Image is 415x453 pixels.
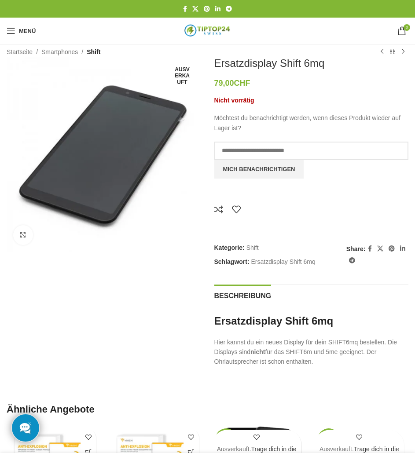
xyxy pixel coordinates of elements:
[214,291,272,300] span: Beschreibung
[177,27,239,34] a: Logo der Website
[213,3,223,15] a: LinkedIn Social Link
[365,243,375,255] a: Facebook Social Link
[41,47,78,57] a: Smartphones
[250,348,265,355] strong: nicht
[215,428,237,450] span: -33%
[214,244,245,251] span: Kategorie:
[251,258,316,265] a: Ersatzdisplay Shift 6mq
[7,47,33,57] a: Startseite
[318,428,340,450] span: -33%
[398,47,408,57] a: Nächstes Produkt
[214,160,304,179] button: Mich benachrichtigen
[7,47,100,57] nav: Breadcrumb
[214,113,409,133] p: Möchtest du benachrichtigt werden, wenn dieses Produkt wieder auf Lager ist?
[170,64,195,88] span: Ausverkauft
[404,24,410,31] span: 0
[87,47,100,57] a: Shift
[214,337,409,367] p: Hier kannst du ein neues Display für dein SHIFT6mq bestellen. Die Displays sind für das SHIFT6m u...
[246,244,259,251] a: Shift
[7,403,95,416] span: Ähnliche Angebote
[6,57,202,252] div: 1 / 1
[234,79,250,88] span: CHF
[214,57,325,70] h1: Ersatzdisplay Shift 6mq
[223,3,235,15] a: Telegram Social Link
[180,3,190,15] a: Facebook Social Link
[190,3,201,15] a: X Social Link
[375,243,386,255] a: X Social Link
[214,258,250,265] span: Schlagwort:
[346,255,358,267] a: Telegram Social Link
[214,97,409,104] p: Nicht vorrätig
[346,244,366,254] span: Share:
[386,243,397,255] a: Pinterest Social Link
[214,314,409,329] h2: Ersatzdisplay Shift 6mq
[377,47,387,57] a: Vorheriges Produkt
[2,22,40,40] a: Mobiles Menü öffnen
[214,79,250,88] bdi: 79,00
[393,22,411,40] a: 0
[397,243,408,255] a: LinkedIn Social Link
[201,3,213,15] a: Pinterest Social Link
[19,28,36,34] span: Menü
[7,57,201,252] img: display_shift6mq_front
